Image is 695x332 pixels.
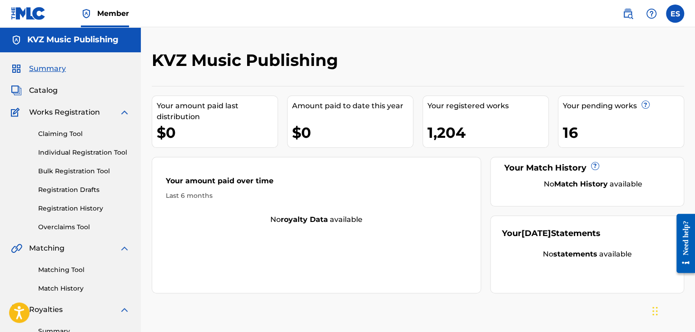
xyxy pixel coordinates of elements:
[502,162,672,174] div: Your Match History
[38,284,130,293] a: Match History
[642,101,649,108] span: ?
[521,228,551,238] span: [DATE]
[27,35,119,45] h5: KVZ Music Publishing
[622,8,633,19] img: search
[157,122,278,143] div: $0
[11,35,22,45] img: Accounts
[38,204,130,213] a: Registration History
[11,304,22,315] img: Royalties
[427,101,548,111] div: Your registered works
[650,288,695,332] iframe: Chat Widget
[652,297,658,325] div: Плъзни
[563,101,684,111] div: Your pending works
[29,85,58,96] span: Catalog
[38,166,130,176] a: Bulk Registration Tool
[11,63,66,74] a: SummarySummary
[29,304,63,315] span: Royalties
[292,101,413,111] div: Amount paid to date this year
[427,122,548,143] div: 1,204
[166,191,467,201] div: Last 6 months
[166,176,467,191] div: Your amount paid over time
[81,8,92,19] img: Top Rightsholder
[502,249,672,260] div: No available
[11,63,22,74] img: Summary
[11,7,46,20] img: MLC Logo
[11,107,23,118] img: Works Registration
[591,162,599,170] span: ?
[97,8,129,19] span: Member
[29,243,65,254] span: Matching
[29,107,100,118] span: Works Registration
[642,5,660,23] div: Help
[119,107,130,118] img: expand
[502,227,601,240] div: Your Statements
[553,250,597,258] strong: statements
[152,50,343,70] h2: KVZ Music Publishing
[29,63,66,74] span: Summary
[11,85,58,96] a: CatalogCatalog
[157,101,278,122] div: Your amount paid last distribution
[11,85,22,96] img: Catalog
[619,5,637,23] a: Public Search
[38,148,130,157] a: Individual Registration Tool
[152,214,481,225] div: No available
[38,129,130,139] a: Claiming Tool
[554,180,608,188] strong: Match History
[38,222,130,232] a: Overclaims Tool
[292,122,413,143] div: $0
[11,243,22,254] img: Matching
[666,5,684,23] div: User Menu
[281,215,328,224] strong: royalty data
[119,304,130,315] img: expand
[563,122,684,143] div: 16
[650,288,695,332] div: Джаджи за чат
[38,265,130,275] a: Matching Tool
[513,179,672,190] div: No available
[670,207,695,280] iframe: Resource Center
[119,243,130,254] img: expand
[646,8,657,19] img: help
[38,185,130,195] a: Registration Drafts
